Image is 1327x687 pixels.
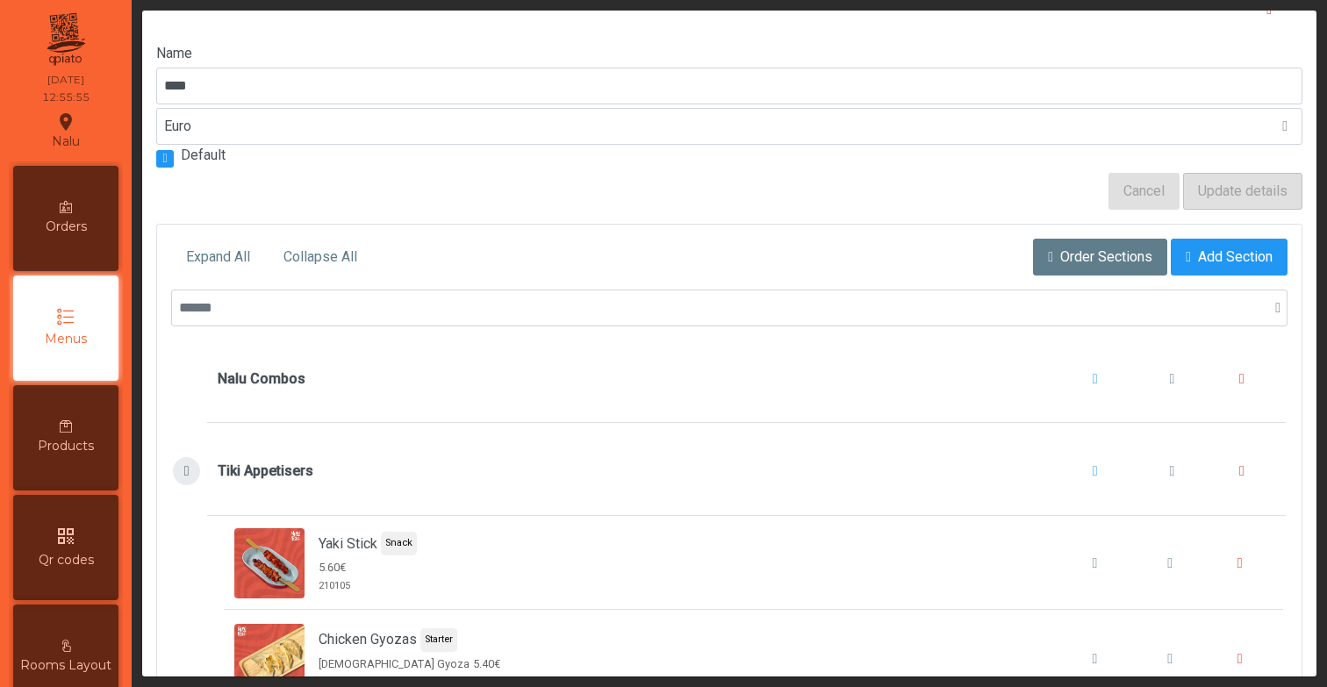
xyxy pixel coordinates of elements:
div: Tiki Appetisers [173,427,1285,516]
b: Tiki Appetisers [218,461,313,482]
span: [DEMOGRAPHIC_DATA] Gyoza [319,655,470,672]
button: Add Section [1171,239,1288,276]
div: [DATE] [47,72,84,88]
span: Starter [425,633,453,648]
button: Order Sections [1033,239,1167,276]
label: Default [181,148,226,162]
span: Snack [385,536,412,551]
span: Expand All [186,247,250,268]
span: Orders [46,218,87,236]
span: Euro [157,109,1268,144]
button: Expand All [171,239,265,276]
span: Chicken Gyozas [319,629,417,650]
span: Add Section [1198,247,1273,268]
div: Nalu [52,109,80,153]
button: Collapse All [269,239,372,276]
div: 12:55:55 [42,89,90,105]
span: Qr codes [39,551,94,569]
img: qpiato [44,9,87,70]
span: Yaki Stick [319,533,377,555]
span: 5.40€ [473,655,500,672]
i: location_on [55,111,76,132]
span: 5.60€ [319,559,346,576]
span: Products [38,437,94,455]
i: qr_code [55,526,76,547]
b: Nalu Combos [218,369,305,390]
span: 210105 [319,579,417,594]
div: Yaki Stick [190,518,1284,610]
span: Order Sections [1060,247,1152,268]
span: Rooms Layout [20,656,111,675]
label: Name [156,43,1302,64]
div: Nalu Combos [173,335,1285,424]
span: Collapse All [283,247,357,268]
img: undefined [234,528,305,598]
span: Menus [45,330,87,348]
